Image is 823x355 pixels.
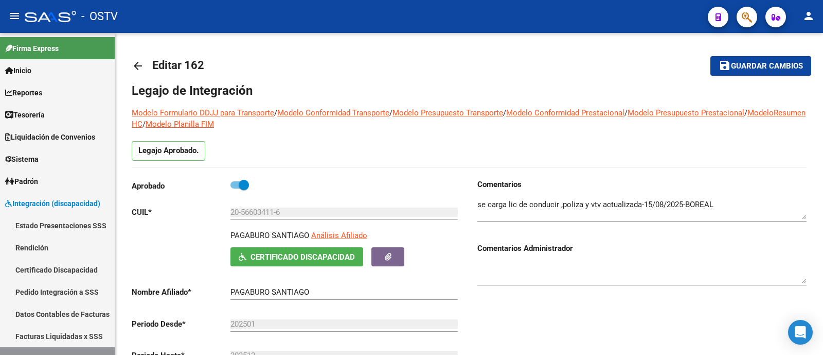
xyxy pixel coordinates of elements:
a: Modelo Presupuesto Transporte [392,108,503,117]
mat-icon: person [802,10,815,22]
span: Reportes [5,87,42,98]
span: Análisis Afiliado [311,231,367,240]
h3: Comentarios [477,179,807,190]
p: Legajo Aprobado. [132,141,205,161]
h3: Comentarios Administrador [477,243,807,254]
a: Modelo Conformidad Prestacional [506,108,624,117]
a: Modelo Planilla FIM [146,120,214,129]
span: Padrón [5,176,38,187]
span: - OSTV [81,5,118,28]
span: Sistema [5,154,39,165]
p: Nombre Afiliado [132,286,230,298]
div: Open Intercom Messenger [788,320,813,345]
p: CUIL [132,207,230,218]
span: Inicio [5,65,31,76]
span: Certificado Discapacidad [251,252,355,262]
a: Modelo Presupuesto Prestacional [628,108,744,117]
p: Periodo Desde [132,318,230,330]
a: Modelo Formulario DDJJ para Transporte [132,108,274,117]
span: Liquidación de Convenios [5,131,95,143]
span: Editar 162 [152,59,204,72]
mat-icon: menu [8,10,21,22]
span: Firma Express [5,43,59,54]
p: Aprobado [132,180,230,192]
span: Integración (discapacidad) [5,198,100,209]
mat-icon: save [719,59,731,72]
p: PAGABURO SANTIAGO [230,230,309,241]
button: Guardar cambios [710,56,811,75]
mat-icon: arrow_back [132,60,144,72]
a: Modelo Conformidad Transporte [277,108,389,117]
span: Tesorería [5,109,45,121]
button: Certificado Discapacidad [230,247,363,266]
span: Guardar cambios [731,62,803,71]
h1: Legajo de Integración [132,82,807,99]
